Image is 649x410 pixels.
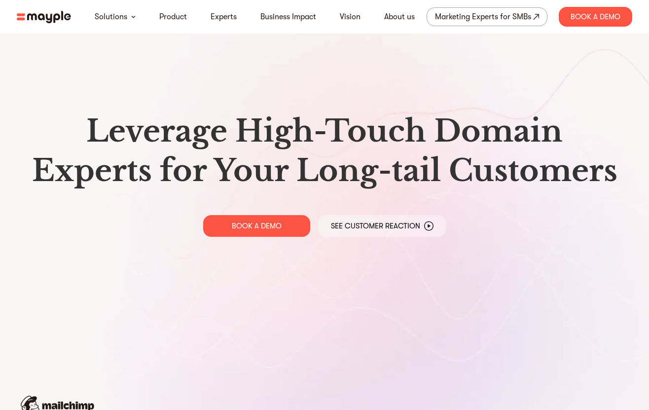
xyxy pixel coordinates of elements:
a: Marketing Experts for SMBs [427,7,547,26]
a: BOOK A DEMO [203,215,310,237]
a: Business Impact [260,11,316,23]
img: mayple-logo [17,11,71,23]
a: Solutions [95,11,127,23]
div: Book A Demo [559,7,632,27]
img: arrow-down [131,15,136,18]
p: BOOK A DEMO [232,221,282,231]
a: About us [384,11,415,23]
a: Experts [211,11,237,23]
a: Product [159,11,187,23]
a: Vision [340,11,361,23]
div: Marketing Experts for SMBs [435,10,531,24]
p: See Customer Reaction [331,221,420,231]
h1: Leverage High-Touch Domain Experts for Your Long-tail Customers [25,112,624,190]
a: See Customer Reaction [318,215,446,237]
